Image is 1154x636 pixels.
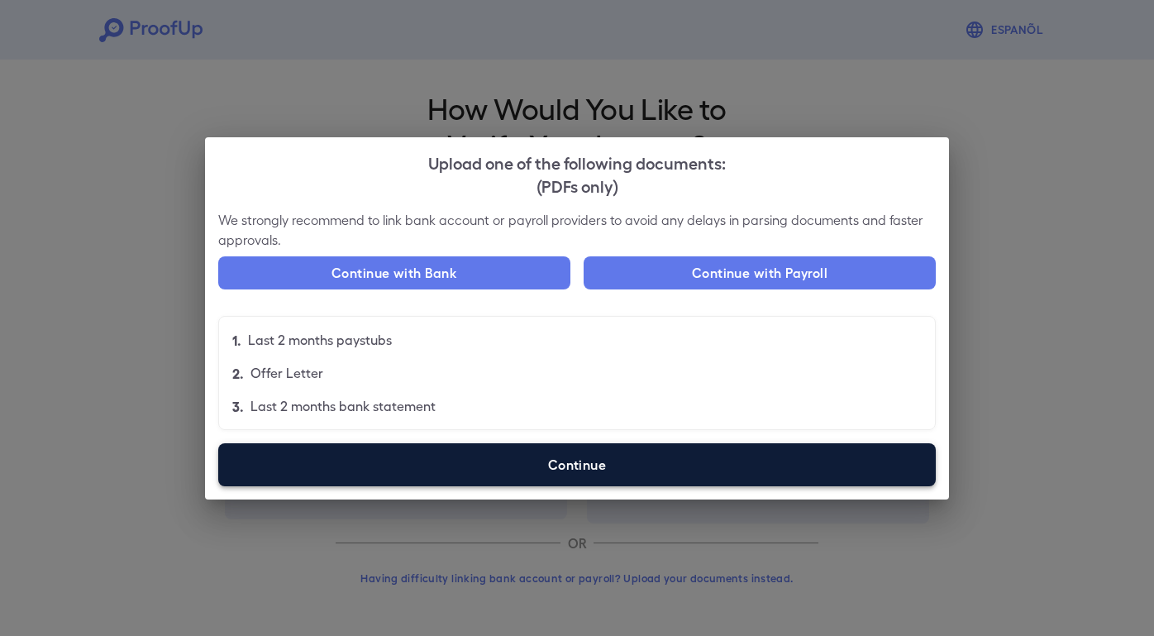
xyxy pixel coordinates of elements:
[248,330,392,350] p: Last 2 months paystubs
[232,396,244,416] p: 3.
[250,396,436,416] p: Last 2 months bank statement
[218,210,936,250] p: We strongly recommend to link bank account or payroll providers to avoid any delays in parsing do...
[218,174,936,197] div: (PDFs only)
[232,363,244,383] p: 2.
[205,137,949,210] h2: Upload one of the following documents:
[218,443,936,486] label: Continue
[218,256,570,289] button: Continue with Bank
[232,330,241,350] p: 1.
[250,363,323,383] p: Offer Letter
[584,256,936,289] button: Continue with Payroll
